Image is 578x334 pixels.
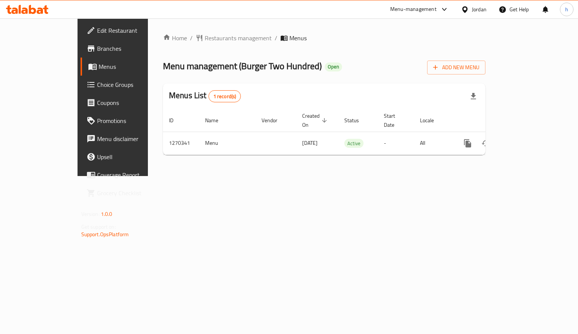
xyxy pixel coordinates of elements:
[427,61,485,74] button: Add New Menu
[97,80,168,89] span: Choice Groups
[565,5,568,14] span: h
[97,98,168,107] span: Coupons
[81,21,174,39] a: Edit Restaurant
[459,134,477,152] button: more
[81,76,174,94] a: Choice Groups
[81,58,174,76] a: Menus
[420,116,444,125] span: Locale
[205,116,228,125] span: Name
[190,33,193,43] li: /
[97,134,168,143] span: Menu disclaimer
[101,209,113,219] span: 1.0.0
[169,116,183,125] span: ID
[81,112,174,130] a: Promotions
[81,148,174,166] a: Upsell
[464,87,482,105] div: Export file
[97,44,168,53] span: Branches
[289,33,307,43] span: Menus
[81,184,174,202] a: Grocery Checklist
[209,93,241,100] span: 1 record(s)
[97,26,168,35] span: Edit Restaurant
[163,33,485,43] nav: breadcrumb
[196,33,272,43] a: Restaurants management
[344,139,364,148] span: Active
[414,132,453,155] td: All
[325,62,342,71] div: Open
[453,109,537,132] th: Actions
[433,63,479,72] span: Add New Menu
[378,132,414,155] td: -
[275,33,277,43] li: /
[477,134,495,152] button: Change Status
[97,152,168,161] span: Upsell
[205,33,272,43] span: Restaurants management
[344,116,369,125] span: Status
[325,64,342,70] span: Open
[208,90,241,102] div: Total records count
[472,5,487,14] div: Jordan
[97,116,168,125] span: Promotions
[81,130,174,148] a: Menu disclaimer
[81,209,100,219] span: Version:
[97,188,168,197] span: Grocery Checklist
[97,170,168,179] span: Coverage Report
[163,58,322,74] span: Menu management ( Burger Two Hundred )
[390,5,437,14] div: Menu-management
[163,109,537,155] table: enhanced table
[81,39,174,58] a: Branches
[163,132,199,155] td: 1270341
[81,94,174,112] a: Coupons
[81,222,116,232] span: Get support on:
[262,116,287,125] span: Vendor
[199,132,256,155] td: Menu
[163,33,187,43] a: Home
[384,111,405,129] span: Start Date
[302,138,318,148] span: [DATE]
[81,229,129,239] a: Support.OpsPlatform
[81,166,174,184] a: Coverage Report
[99,62,168,71] span: Menus
[169,90,241,102] h2: Menus List
[302,111,329,129] span: Created On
